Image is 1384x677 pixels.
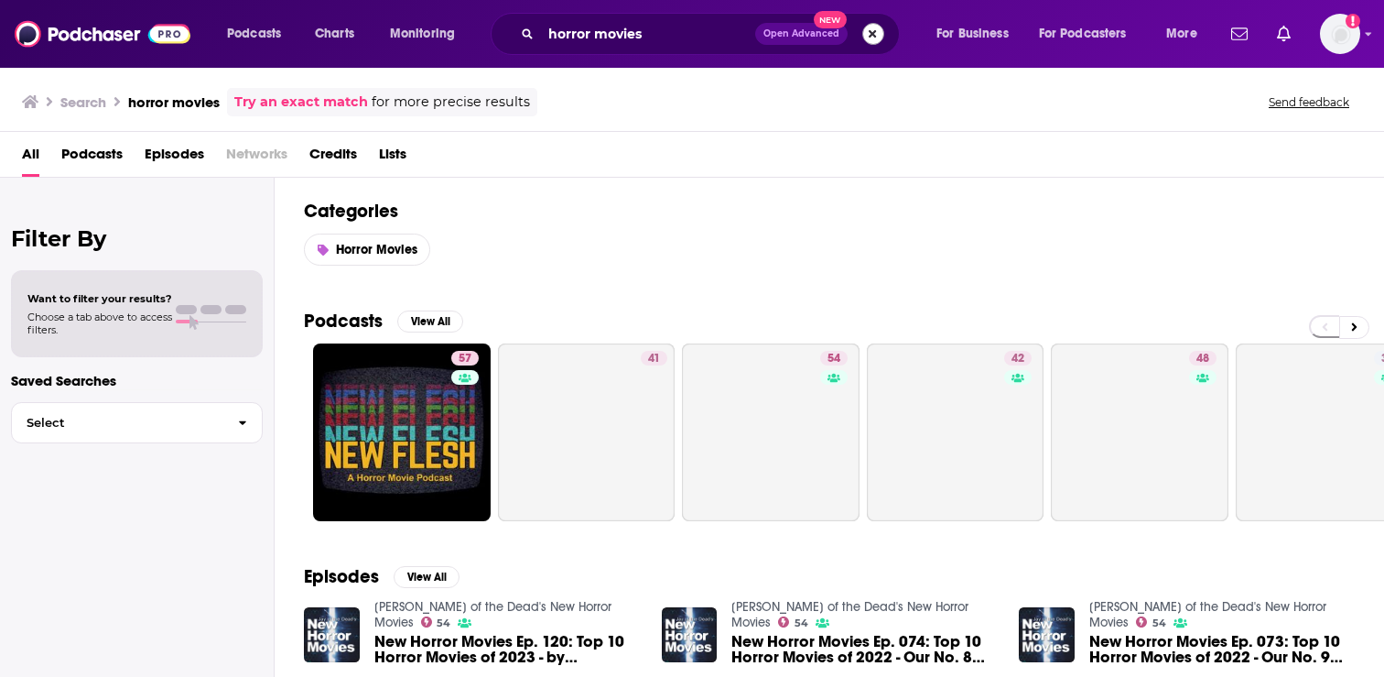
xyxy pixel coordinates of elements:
a: 54 [421,617,451,628]
a: Lists [379,139,406,177]
a: 41 [641,351,667,366]
input: Search podcasts, credits, & more... [541,19,755,49]
span: Monitoring [390,21,455,47]
svg: Add a profile image [1346,14,1360,28]
span: Podcasts [227,21,281,47]
a: 57 [313,344,491,521]
img: New Horror Movies Ep. 074: Top 10 Horror Movies of 2022 - Our No. 8 Picks [662,607,718,663]
button: View All [397,311,463,333]
img: New Horror Movies Ep. 120: Top 10 Horror Movies of 2023 - by GregaMortis and Mackula [304,607,360,663]
h2: Podcasts [304,310,383,333]
div: Search podcasts, credits, & more... [508,13,917,55]
span: For Business [936,21,1009,47]
a: Horror Movies [304,234,430,266]
button: open menu [924,19,1032,49]
span: Choose a tab above to access filters. [27,311,172,336]
span: More [1166,21,1197,47]
span: Horror Movies [336,242,417,257]
button: open menu [377,19,479,49]
span: Charts [315,21,354,47]
a: New Horror Movies Ep. 073: Top 10 Horror Movies of 2022 - Our No. 9 Picks [1089,634,1355,665]
a: 41 [498,344,676,521]
h3: Search [60,93,106,111]
span: 42 [1011,350,1024,368]
button: Show profile menu [1320,14,1360,54]
a: 54 [682,344,860,521]
img: New Horror Movies Ep. 073: Top 10 Horror Movies of 2022 - Our No. 9 Picks [1019,607,1075,663]
a: 48 [1189,351,1216,366]
a: Charts [303,19,365,49]
a: 54 [820,351,848,366]
a: All [22,139,39,177]
span: New Horror Movies Ep. 120: Top 10 Horror Movies of 2023 - by [PERSON_NAME] and [PERSON_NAME] [374,634,640,665]
span: Logged in as alignPR [1320,14,1360,54]
span: Open Advanced [763,29,839,38]
span: 41 [648,350,660,368]
button: View All [394,566,460,588]
span: Want to filter your results? [27,292,172,305]
img: Podchaser - Follow, Share and Rate Podcasts [15,16,190,51]
h2: Episodes [304,565,379,588]
span: 57 [459,350,471,368]
a: Jay of the Dead's New Horror Movies [374,599,611,630]
a: New Horror Movies Ep. 074: Top 10 Horror Movies of 2022 - Our No. 8 Picks [731,634,997,665]
a: Credits [309,139,357,177]
a: 54 [1136,617,1166,628]
img: User Profile [1320,14,1360,54]
a: Episodes [145,139,204,177]
span: New [814,11,847,28]
button: open menu [214,19,305,49]
a: Show notifications dropdown [1224,18,1255,49]
a: 42 [1004,351,1032,366]
h3: horror movies [128,93,220,111]
span: for more precise results [372,92,530,113]
button: Send feedback [1263,94,1355,110]
span: 54 [795,619,808,628]
a: Try an exact match [234,92,368,113]
span: 48 [1196,350,1209,368]
h2: Filter By [11,225,263,252]
a: New Horror Movies Ep. 120: Top 10 Horror Movies of 2023 - by GregaMortis and Mackula [374,634,640,665]
span: 54 [827,350,840,368]
a: 42 [867,344,1044,521]
a: 57 [451,351,479,366]
a: Podcasts [61,139,123,177]
a: Jay of the Dead's New Horror Movies [731,599,968,630]
h2: Categories [304,200,1355,223]
span: Select [12,417,223,429]
a: PodcastsView All [304,310,463,333]
span: 54 [1152,619,1166,628]
span: For Podcasters [1039,21,1127,47]
a: Jay of the Dead's New Horror Movies [1089,599,1326,630]
a: 54 [778,617,808,628]
button: Open AdvancedNew [755,23,848,45]
span: Networks [226,139,287,177]
span: 54 [437,619,450,628]
a: Show notifications dropdown [1270,18,1298,49]
button: Select [11,402,263,443]
button: open menu [1153,19,1220,49]
p: Saved Searches [11,372,263,389]
a: 48 [1051,344,1228,521]
button: open menu [1027,19,1153,49]
a: EpisodesView All [304,565,460,588]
